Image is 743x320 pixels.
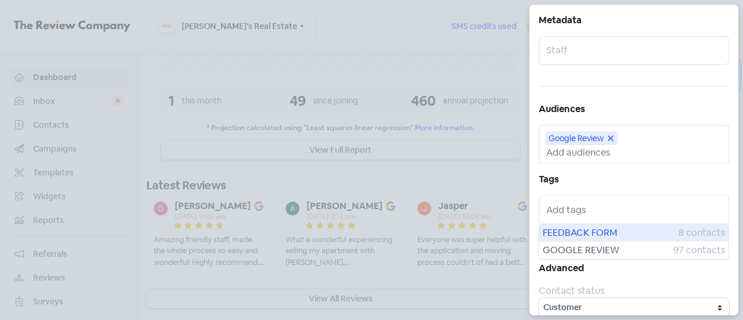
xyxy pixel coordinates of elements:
[549,134,604,143] span: Google Review
[546,200,724,219] input: Add tags
[539,284,729,298] div: Contact status
[539,100,729,118] h5: Audiences
[679,226,725,240] span: 8 contacts
[539,171,729,188] h5: Tags
[673,243,725,257] span: 97 contacts
[539,260,729,277] h5: Advanced
[539,12,729,29] h5: Metadata
[539,36,729,65] input: Staff
[543,226,679,240] span: FEEDBACK FORM
[543,243,673,257] span: GOOGLE REVIEW
[546,146,724,159] input: Add audiences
